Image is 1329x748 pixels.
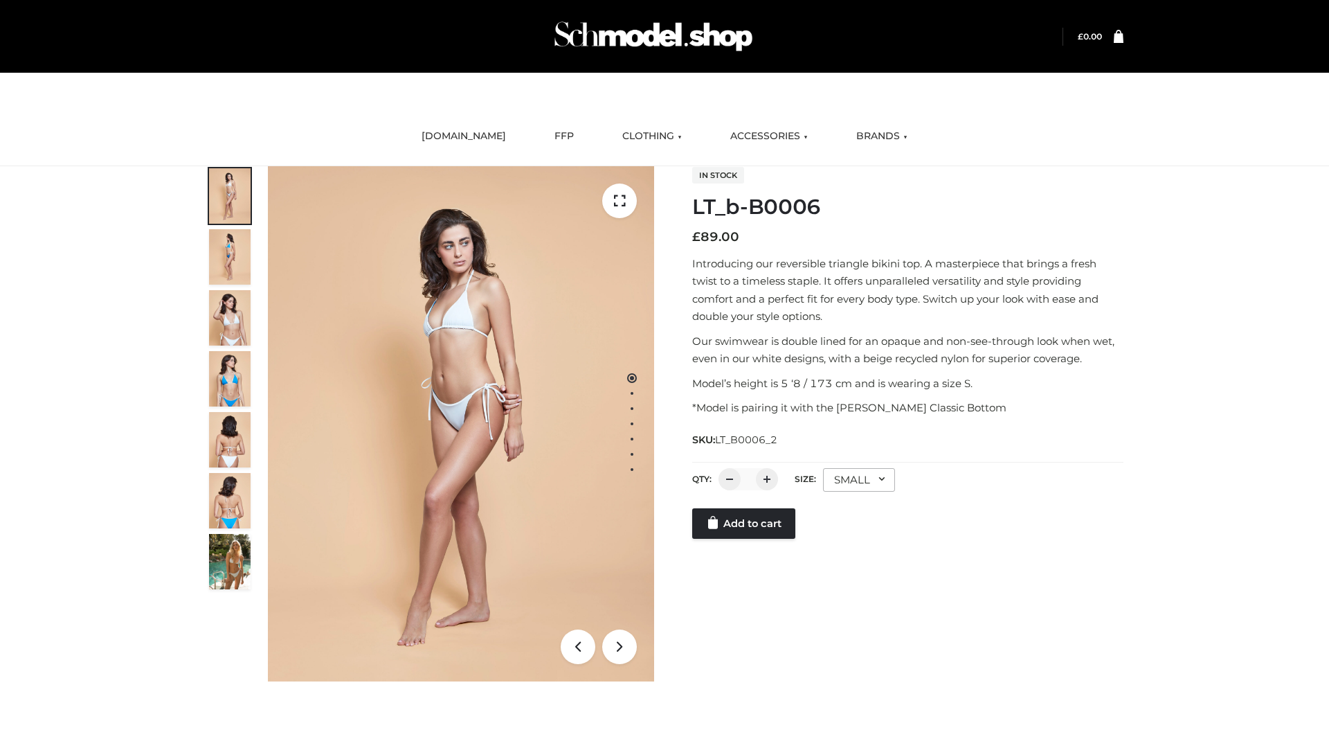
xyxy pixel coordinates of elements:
[692,255,1123,326] p: Introducing our reversible triangle bikini top. A masterpiece that brings a fresh twist to a time...
[692,431,779,448] span: SKU:
[209,229,251,285] img: ArielClassicBikiniTop_CloudNine_AzureSky_OW114ECO_2-scaled.jpg
[268,166,654,682] img: LT_b-B0006
[692,195,1123,220] h1: LT_b-B0006
[1078,31,1083,42] span: £
[209,534,251,589] img: Arieltop_CloudNine_AzureSky2.jpg
[1078,31,1102,42] bdi: 0.00
[209,290,251,346] img: ArielClassicBikiniTop_CloudNine_AzureSky_OW114ECO_3-scaled.jpg
[209,473,251,528] img: ArielClassicBikiniTop_CloudNine_AzureSky_OW114ECO_8-scaled.jpg
[692,474,712,484] label: QTY:
[209,168,251,224] img: ArielClassicBikiniTop_CloudNine_AzureSky_OW114ECO_1-scaled.jpg
[692,399,1123,417] p: *Model is pairing it with the [PERSON_NAME] Classic Bottom
[411,121,516,152] a: [DOMAIN_NAME]
[1078,31,1102,42] a: £0.00
[692,508,795,539] a: Add to cart
[692,229,700,244] span: £
[550,9,757,64] img: Schmodel Admin 964
[544,121,584,152] a: FFP
[715,434,777,446] span: LT_B0006_2
[692,229,739,244] bdi: 89.00
[692,167,744,184] span: In stock
[612,121,692,152] a: CLOTHING
[692,332,1123,368] p: Our swimwear is double lined for an opaque and non-see-through look when wet, even in our white d...
[209,351,251,407] img: ArielClassicBikiniTop_CloudNine_AzureSky_OW114ECO_4-scaled.jpg
[209,412,251,467] img: ArielClassicBikiniTop_CloudNine_AzureSky_OW114ECO_7-scaled.jpg
[720,121,818,152] a: ACCESSORIES
[823,468,895,492] div: SMALL
[846,121,918,152] a: BRANDS
[795,474,816,484] label: Size:
[692,375,1123,393] p: Model’s height is 5 ‘8 / 173 cm and is wearing a size S.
